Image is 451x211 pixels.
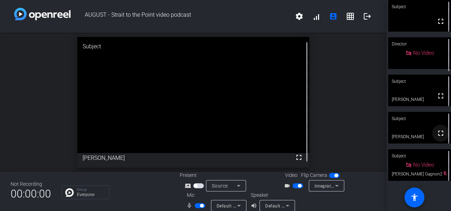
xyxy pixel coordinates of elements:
span: Source [212,183,228,189]
mat-icon: logout [363,12,372,21]
mat-icon: settings [295,12,304,21]
span: Video [285,172,297,179]
img: Chat Icon [65,188,74,197]
mat-icon: fullscreen [436,129,445,137]
span: 00:00:00 [11,185,51,202]
span: Integrated Webcam (0c45:6733) [314,183,382,189]
mat-icon: videocam_outline [284,182,293,190]
img: white-gradient.svg [14,8,71,20]
mat-icon: grid_on [346,12,355,21]
div: Subject [77,37,309,56]
span: Flip Camera [301,172,327,179]
button: signal_cellular_alt [308,8,325,25]
div: Speaker [251,191,293,199]
div: Not Recording [11,180,51,188]
mat-icon: fullscreen [436,92,445,100]
div: Present [180,172,251,179]
div: Subject [388,149,451,163]
div: Director [388,37,451,51]
span: Default - Headset Earphone (Jabra EVOLVE 20 MS) [265,203,371,209]
mat-icon: account_box [329,12,338,21]
mat-icon: volume_up [251,201,259,210]
div: Mic [180,191,251,199]
div: Subject [388,112,451,125]
span: Default - Headset Microphone (Jabra EVOLVE 20 MS) [217,203,327,209]
mat-icon: accessibility [410,193,419,202]
mat-icon: fullscreen [295,153,303,162]
div: Subject [388,75,451,88]
mat-icon: fullscreen [436,17,445,26]
p: Everyone [77,193,106,197]
p: Group [77,188,106,191]
mat-icon: mic_none [186,201,195,210]
span: AUGUST - Strait to the Point video podcast [71,8,291,25]
span: No Video [413,50,434,56]
span: No Video [413,162,434,168]
mat-icon: screen_share_outline [185,182,193,190]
